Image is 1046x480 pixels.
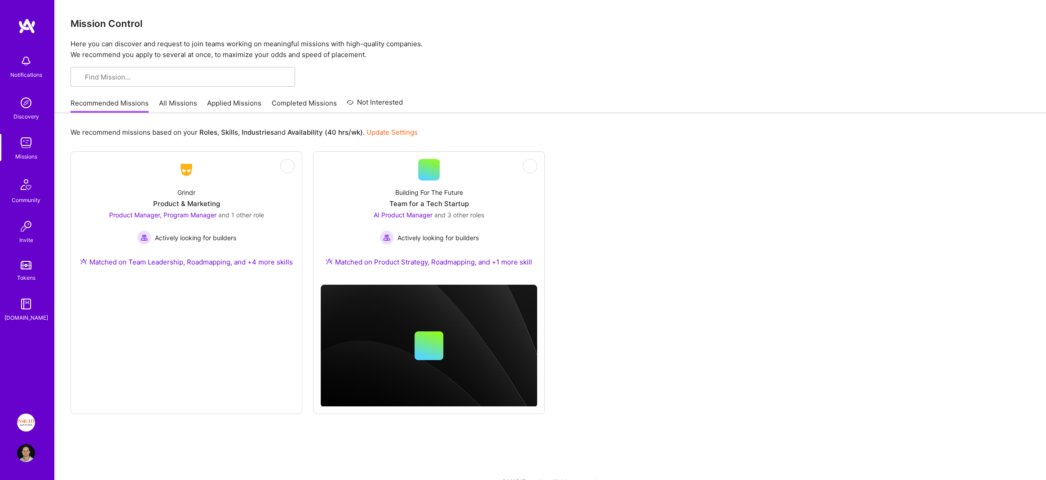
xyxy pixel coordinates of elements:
img: Insight Partners: Data & AI - Sourcing [17,414,35,432]
b: Roles [199,128,217,137]
div: Product & Marketing [153,199,220,208]
div: [DOMAIN_NAME] [4,313,48,322]
img: bell [17,52,35,70]
a: User Avatar [15,444,37,462]
img: Ateam Purple Icon [326,258,333,265]
i: icon SearchGrey [78,74,84,81]
div: Discovery [13,112,39,121]
a: All Missions [159,98,197,113]
img: guide book [17,295,35,313]
img: discovery [17,94,35,112]
div: Matched on Team Leadership, Roadmapping, and +4 more skills [80,257,293,267]
a: Not Interested [347,97,403,113]
img: Community [15,174,37,195]
img: Ateam Purple Icon [80,258,87,265]
div: Invite [19,235,33,245]
span: and 1 other role [218,211,264,219]
p: We recommend missions based on your , , and . [71,128,418,137]
span: and 3 other roles [434,211,484,219]
a: Insight Partners: Data & AI - Sourcing [15,414,37,432]
p: Here you can discover and request to join teams working on meaningful missions with high-quality ... [71,39,1030,60]
a: Applied Missions [207,98,261,113]
b: Skills [221,128,238,137]
b: Industries [242,128,274,137]
div: Notifications [10,70,42,79]
img: teamwork [17,134,35,152]
a: Completed Missions [272,98,337,113]
b: Availability (40 hrs/wk) [287,128,363,137]
i: icon EyeClosed [284,163,291,170]
div: Community [12,195,40,205]
a: Company LogoGrindrProduct & MarketingProduct Manager, Program Manager and 1 other roleActively lo... [78,159,295,279]
span: Actively looking for builders [397,233,479,242]
span: AI Product Manager [374,211,433,219]
i: icon EyeClosed [526,163,534,170]
div: Building For The Future [395,188,463,197]
img: Company Logo [176,162,197,178]
div: Matched on Product Strategy, Roadmapping, and +1 more skill [326,257,532,267]
img: User Avatar [17,444,35,462]
h3: Mission Control [71,18,1030,29]
div: Missions [15,152,37,161]
img: cover [321,285,537,407]
span: Product Manager, Program Manager [109,211,216,219]
div: Tokens [17,273,35,282]
img: tokens [21,261,31,269]
div: Grindr [177,188,195,197]
a: Recommended Missions [71,98,149,113]
span: Actively looking for builders [155,233,236,242]
a: Update Settings [366,128,418,137]
a: Building For The FutureTeam for a Tech StartupAI Product Manager and 3 other rolesActively lookin... [321,159,537,277]
img: Invite [17,217,35,235]
img: Actively looking for builders [137,230,151,245]
img: logo [18,18,36,34]
input: Find Mission... [85,72,288,82]
div: Team for a Tech Startup [389,199,469,208]
img: Actively looking for builders [380,230,394,245]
